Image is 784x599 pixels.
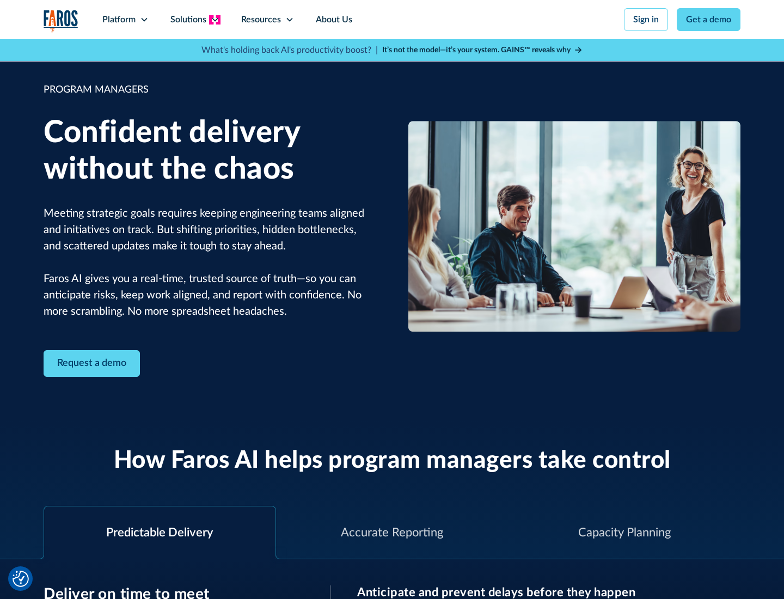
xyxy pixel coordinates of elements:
[201,44,378,57] p: What's holding back AI's productivity boost? |
[44,10,78,32] img: Logo of the analytics and reporting company Faros.
[44,115,376,188] h1: Confident delivery without the chaos
[44,350,140,377] a: Contact Modal
[106,524,213,542] div: Predictable Delivery
[382,46,571,54] strong: It’s not the model—it’s your system. GAINS™ reveals why
[114,447,671,475] h2: How Faros AI helps program managers take control
[170,13,206,26] div: Solutions
[624,8,668,31] a: Sign in
[44,83,376,97] div: PROGRAM MANAGERS
[102,13,136,26] div: Platform
[241,13,281,26] div: Resources
[382,45,583,56] a: It’s not the model—it’s your system. GAINS™ reveals why
[13,571,29,587] button: Cookie Settings
[578,524,671,542] div: Capacity Planning
[44,205,376,320] p: Meeting strategic goals requires keeping engineering teams aligned and initiatives on track. But ...
[44,10,78,32] a: home
[677,8,740,31] a: Get a demo
[341,524,443,542] div: Accurate Reporting
[13,571,29,587] img: Revisit consent button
